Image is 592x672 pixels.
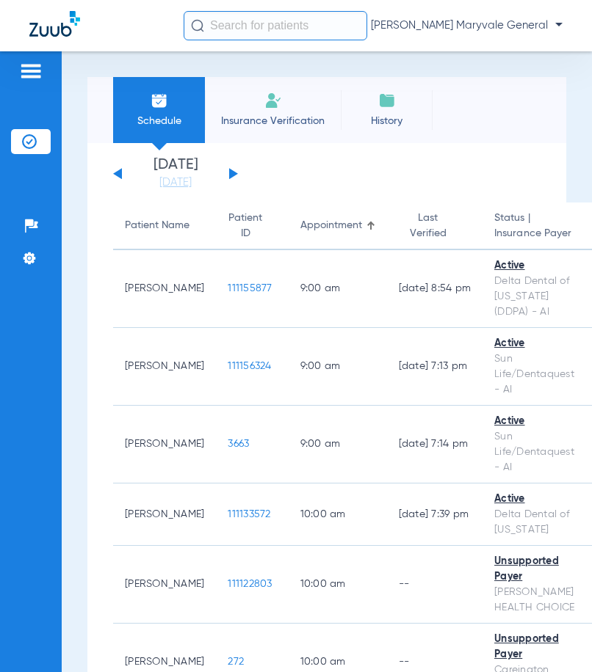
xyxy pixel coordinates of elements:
td: [DATE] 7:14 PM [387,406,483,483]
td: 10:00 AM [289,546,387,624]
div: Patient ID [228,211,263,241]
div: Sun Life/Dentaquest - AI [494,351,581,398]
div: Delta Dental of [US_STATE] [494,507,581,538]
div: Last Verified [399,211,472,241]
div: Unsupported Payer [494,554,581,585]
div: Delta Dental of [US_STATE] (DDPA) - AI [494,274,581,320]
img: Manual Insurance Verification [264,92,282,109]
td: [DATE] 7:39 PM [387,483,483,546]
span: [PERSON_NAME] Maryvale General [371,18,563,33]
img: hamburger-icon [19,62,43,80]
td: 10:00 AM [289,483,387,546]
span: 111122803 [228,579,272,589]
div: Active [494,414,581,429]
td: [PERSON_NAME] [113,250,216,328]
div: Patient ID [228,211,276,241]
img: Schedule [151,92,168,109]
span: Insurance Verification [216,114,330,128]
span: History [352,114,422,128]
a: [DATE] [131,175,220,190]
div: Sun Life/Dentaquest - AI [494,429,581,475]
div: Unsupported Payer [494,632,581,662]
img: Zuub Logo [29,11,80,37]
td: 9:00 AM [289,328,387,406]
td: [PERSON_NAME] [113,483,216,546]
div: Appointment [300,218,362,233]
td: 9:00 AM [289,250,387,328]
span: Schedule [124,114,194,128]
li: [DATE] [131,158,220,190]
div: Appointment [300,218,375,233]
span: 3663 [228,439,249,449]
iframe: Chat Widget [519,602,592,672]
span: 111155877 [228,283,272,293]
div: [PERSON_NAME] HEALTH CHOICE [494,585,581,616]
div: Last Verified [399,211,458,241]
span: 272 [228,657,244,667]
td: [DATE] 8:54 PM [387,250,483,328]
img: History [378,92,396,109]
td: -- [387,546,483,624]
td: 9:00 AM [289,406,387,483]
div: Patient Name [125,218,189,233]
input: Search for patients [184,11,367,40]
div: Active [494,492,581,507]
img: Search Icon [191,19,204,32]
td: [PERSON_NAME] [113,328,216,406]
td: [PERSON_NAME] [113,546,216,624]
td: [DATE] 7:13 PM [387,328,483,406]
td: [PERSON_NAME] [113,406,216,483]
div: Active [494,258,581,274]
div: Active [494,336,581,351]
span: 111156324 [228,361,271,371]
span: 111133572 [228,509,270,519]
div: Patient Name [125,218,204,233]
span: Insurance Payer [494,226,581,241]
